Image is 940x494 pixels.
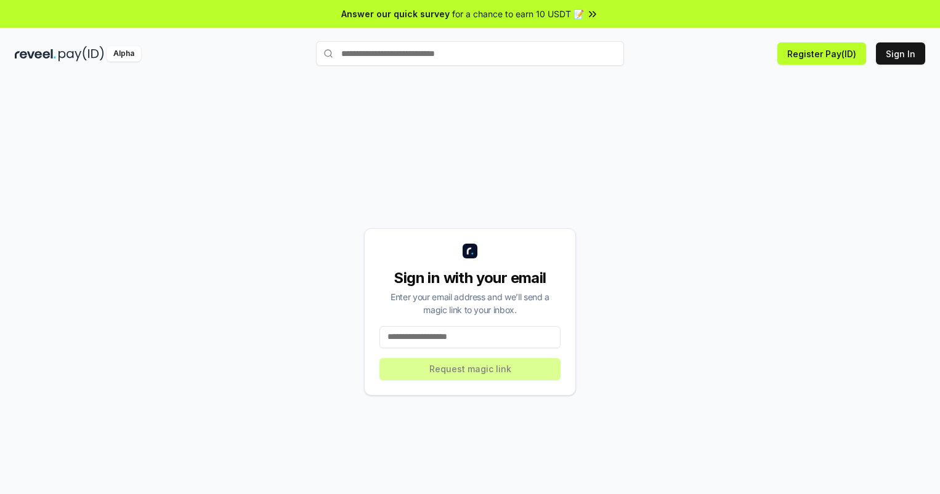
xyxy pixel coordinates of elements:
img: pay_id [59,46,104,62]
span: Answer our quick survey [341,7,450,20]
div: Alpha [107,46,141,62]
img: logo_small [463,244,477,258]
div: Enter your email address and we’ll send a magic link to your inbox. [379,290,561,316]
div: Sign in with your email [379,268,561,288]
button: Sign In [876,42,925,65]
span: for a chance to earn 10 USDT 📝 [452,7,584,20]
img: reveel_dark [15,46,56,62]
button: Register Pay(ID) [777,42,866,65]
